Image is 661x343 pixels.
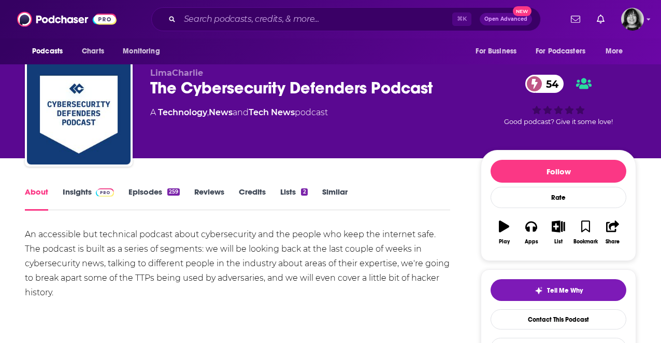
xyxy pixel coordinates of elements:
[128,187,180,211] a: Episodes259
[621,8,644,31] span: Logged in as parkdalepublicity1
[599,214,626,251] button: Share
[547,286,583,295] span: Tell Me Why
[452,12,471,26] span: ⌘ K
[513,6,531,16] span: New
[491,214,518,251] button: Play
[301,188,307,196] div: 2
[536,44,585,59] span: For Podcasters
[476,44,516,59] span: For Business
[280,187,307,211] a: Lists2
[116,42,173,61] button: open menu
[194,187,224,211] a: Reviews
[32,44,63,59] span: Podcasts
[17,9,117,29] img: Podchaser - Follow, Share and Rate Podcasts
[545,214,572,251] button: List
[158,107,207,117] a: Technology
[593,10,609,28] a: Show notifications dropdown
[96,188,114,197] img: Podchaser Pro
[480,13,532,25] button: Open AdvancedNew
[572,214,599,251] button: Bookmark
[25,42,76,61] button: open menu
[249,107,295,117] a: Tech News
[499,239,510,245] div: Play
[621,8,644,31] img: User Profile
[63,187,114,211] a: InsightsPodchaser Pro
[491,187,626,208] div: Rate
[598,42,636,61] button: open menu
[606,44,623,59] span: More
[484,17,527,22] span: Open Advanced
[491,160,626,183] button: Follow
[82,44,104,59] span: Charts
[75,42,110,61] a: Charts
[621,8,644,31] button: Show profile menu
[207,107,209,117] span: ,
[180,11,452,28] input: Search podcasts, credits, & more...
[27,61,131,164] img: The Cybersecurity Defenders Podcast
[322,187,348,211] a: Similar
[151,7,541,31] div: Search podcasts, credits, & more...
[150,68,203,78] span: LimaCharlie
[554,239,563,245] div: List
[239,187,266,211] a: Credits
[535,286,543,295] img: tell me why sparkle
[536,75,564,93] span: 54
[518,214,544,251] button: Apps
[25,227,450,300] div: An accessible but technical podcast about cybersecurity and the people who keep the internet safe...
[491,279,626,301] button: tell me why sparkleTell Me Why
[233,107,249,117] span: and
[567,10,584,28] a: Show notifications dropdown
[525,75,564,93] a: 54
[606,239,620,245] div: Share
[123,44,160,59] span: Monitoring
[209,107,233,117] a: News
[468,42,529,61] button: open menu
[150,106,328,119] div: A podcast
[25,187,48,211] a: About
[529,42,600,61] button: open menu
[491,309,626,330] a: Contact This Podcast
[167,188,180,196] div: 259
[504,118,613,126] span: Good podcast? Give it some love!
[525,239,538,245] div: Apps
[481,68,636,132] div: 54Good podcast? Give it some love!
[573,239,598,245] div: Bookmark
